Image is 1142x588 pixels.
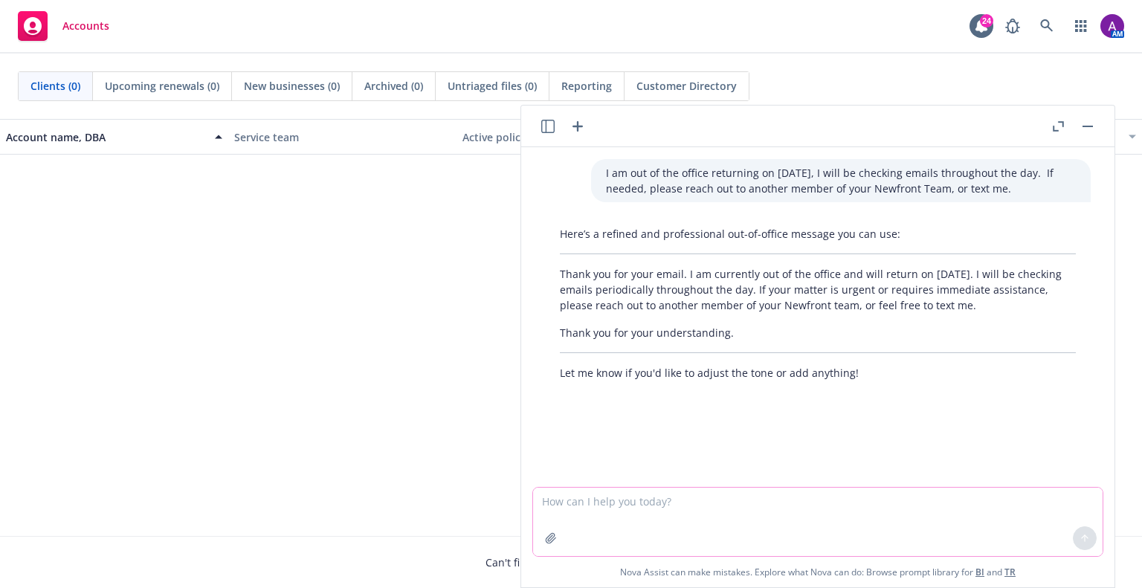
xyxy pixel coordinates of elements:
button: Service team [228,119,457,155]
span: Customer Directory [636,78,737,94]
span: Can't find an account? [485,555,657,570]
a: TR [1004,566,1016,578]
span: Reporting [561,78,612,94]
span: New businesses (0) [244,78,340,94]
img: photo [1100,14,1124,38]
a: Switch app [1066,11,1096,41]
p: Thank you for your email. I am currently out of the office and will return on [DATE]. I will be c... [560,266,1076,313]
p: I am out of the office returning on [DATE], I will be checking emails throughout the day. If need... [606,165,1076,196]
span: Clients (0) [30,78,80,94]
a: Accounts [12,5,115,47]
a: BI [975,566,984,578]
a: Search [1032,11,1062,41]
div: 24 [980,14,993,28]
button: Active policies [457,119,685,155]
p: Let me know if you'd like to adjust the tone or add anything! [560,365,1076,381]
span: Nova Assist can make mistakes. Explore what Nova can do: Browse prompt library for and [527,557,1109,587]
div: Active policies [462,129,679,145]
span: Accounts [62,20,109,32]
span: Upcoming renewals (0) [105,78,219,94]
span: Untriaged files (0) [448,78,537,94]
p: Here’s a refined and professional out-of-office message you can use: [560,226,1076,242]
div: Service team [234,129,451,145]
div: Account name, DBA [6,129,206,145]
a: Report a Bug [998,11,1028,41]
span: Archived (0) [364,78,423,94]
p: Thank you for your understanding. [560,325,1076,340]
